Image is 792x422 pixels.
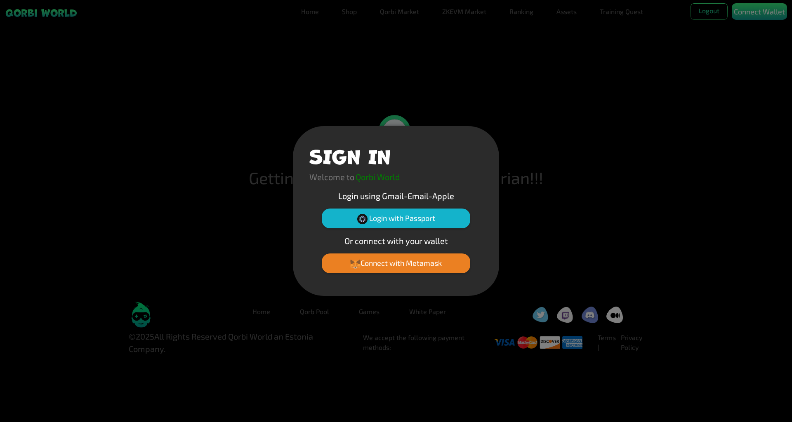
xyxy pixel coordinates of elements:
p: Welcome to [309,171,354,183]
button: Connect with Metamask [322,253,470,273]
img: Passport Logo [357,214,368,224]
h1: SIGN IN [309,143,391,167]
p: Or connect with your wallet [309,234,483,247]
button: Login with Passport [322,209,470,228]
p: Qorbi World [356,171,400,183]
p: Login using Gmail-Email-Apple [309,190,483,202]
